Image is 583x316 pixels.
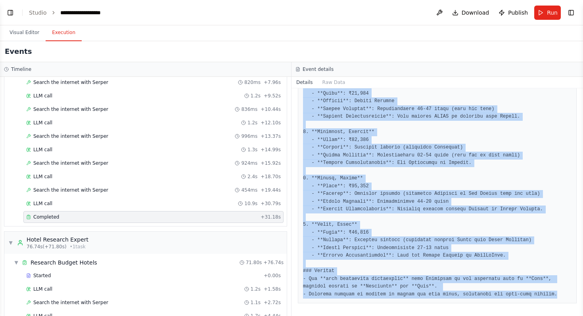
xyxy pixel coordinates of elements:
[264,79,281,86] span: + 7.96s
[261,173,281,180] span: + 18.70s
[33,120,52,126] span: LLM call
[46,25,82,41] button: Execution
[33,93,52,99] span: LLM call
[495,6,531,20] button: Publish
[5,46,32,57] h2: Events
[14,259,19,266] span: ▼
[33,79,108,86] span: Search the internet with Serper
[261,120,281,126] span: + 12.10s
[291,77,318,88] button: Details
[261,106,281,112] span: + 10.44s
[264,93,281,99] span: + 9.52s
[33,187,108,193] span: Search the internet with Serper
[508,9,528,17] span: Publish
[3,25,46,41] button: Visual Editor
[8,240,13,246] span: ▼
[261,200,281,207] span: + 30.79s
[29,10,47,16] a: Studio
[31,259,97,267] div: Research Budget Hotels
[261,133,281,139] span: + 13.37s
[247,173,257,180] span: 2.4s
[261,160,281,166] span: + 15.92s
[247,120,257,126] span: 1.2s
[261,214,281,220] span: + 31.18s
[246,259,262,266] span: 71.80s
[11,66,31,72] h3: Timeline
[251,93,261,99] span: 1.2s
[33,272,51,279] span: Started
[449,6,493,20] button: Download
[241,133,257,139] span: 996ms
[29,9,114,17] nav: breadcrumb
[33,106,108,112] span: Search the internet with Serper
[244,79,261,86] span: 820ms
[33,160,108,166] span: Search the internet with Serper
[244,200,257,207] span: 10.9s
[33,147,52,153] span: LLM call
[247,147,257,153] span: 1.3s
[33,173,52,180] span: LLM call
[33,133,108,139] span: Search the internet with Serper
[33,299,108,306] span: Search the internet with Serper
[33,286,52,292] span: LLM call
[264,299,281,306] span: + 2.72s
[27,236,88,244] div: Hotel Research Expert
[261,187,281,193] span: + 19.44s
[241,187,257,193] span: 454ms
[547,9,558,17] span: Run
[264,286,281,292] span: + 1.58s
[264,272,281,279] span: + 0.00s
[263,259,284,266] span: + 76.74s
[534,6,561,20] button: Run
[27,244,67,250] span: 76.74s (+71.80s)
[33,214,59,220] span: Completed
[566,7,577,18] button: Show right sidebar
[303,66,334,72] h3: Event details
[5,7,16,18] button: Show left sidebar
[251,286,261,292] span: 1.2s
[241,106,257,112] span: 836ms
[462,9,489,17] span: Download
[251,299,261,306] span: 1.1s
[318,77,350,88] button: Raw Data
[241,160,257,166] span: 924ms
[33,200,52,207] span: LLM call
[70,244,86,250] span: • 1 task
[261,147,281,153] span: + 14.99s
